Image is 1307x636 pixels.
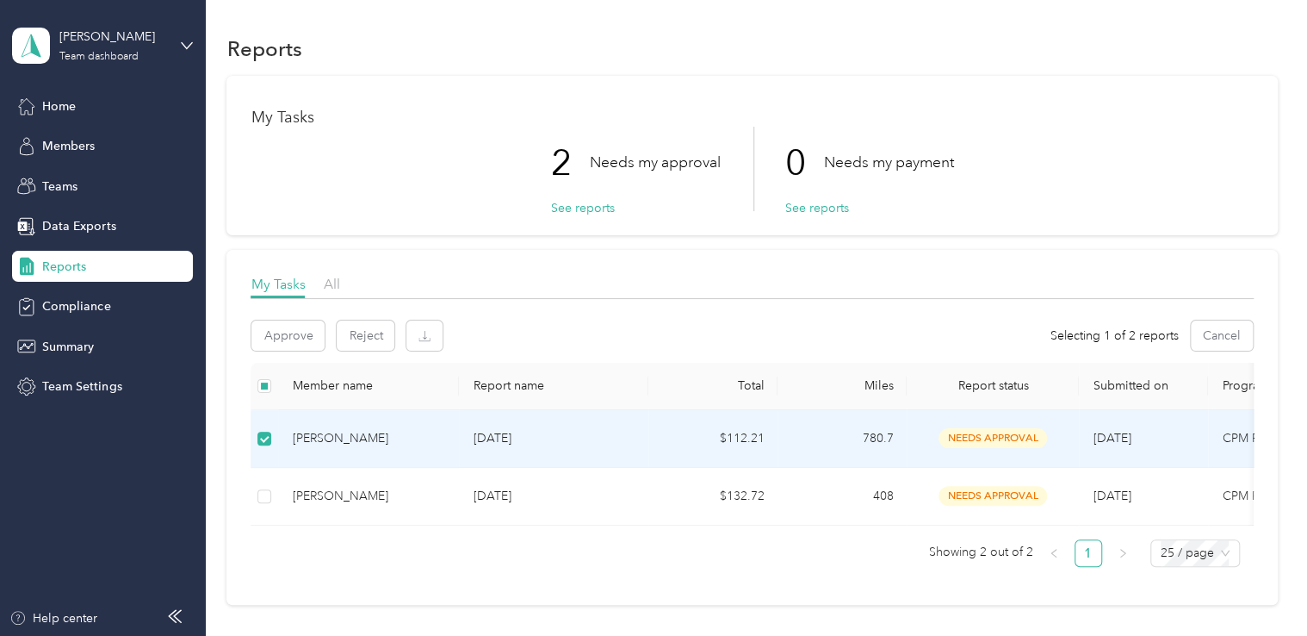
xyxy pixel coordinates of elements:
div: Total [662,378,764,393]
th: Member name [278,363,459,410]
span: 25 / page [1161,540,1230,566]
span: Members [42,137,95,155]
span: Data Exports [42,217,115,235]
p: Needs my payment [823,152,953,173]
button: Approve [251,321,325,351]
p: Needs my approval [589,152,720,173]
li: Previous Page [1040,539,1068,567]
div: Team dashboard [59,52,139,62]
span: right [1118,548,1128,558]
span: Report status [920,378,1065,393]
div: [PERSON_NAME] [292,487,445,506]
h1: Reports [226,40,301,58]
td: 408 [777,468,907,526]
button: Cancel [1191,321,1253,351]
td: $132.72 [648,468,777,526]
div: [PERSON_NAME] [59,28,167,46]
p: [DATE] [473,487,635,506]
button: See reports [550,199,614,217]
span: Team Settings [42,377,121,396]
span: left [1049,548,1059,558]
span: Reports [42,258,86,276]
div: Page Size [1150,539,1240,567]
li: 1 [1075,539,1102,567]
td: $112.21 [648,410,777,468]
li: Next Page [1109,539,1137,567]
span: Home [42,97,76,115]
span: [DATE] [1093,489,1130,503]
span: needs approval [938,486,1047,506]
span: Showing 2 out of 2 [929,539,1033,565]
div: Member name [292,378,445,393]
span: My Tasks [251,276,305,292]
button: right [1109,539,1137,567]
span: Selecting 1 of 2 reports [1050,327,1179,345]
iframe: Everlance-gr Chat Button Frame [1211,539,1307,636]
a: 1 [1075,540,1101,566]
p: 0 [784,127,823,199]
th: Submitted on [1079,363,1208,410]
span: needs approval [938,428,1047,448]
p: [DATE] [473,429,635,448]
span: All [323,276,339,292]
th: Report name [459,363,648,410]
td: 780.7 [777,410,907,468]
button: See reports [784,199,848,217]
span: Summary [42,338,94,356]
span: Teams [42,178,77,196]
div: [PERSON_NAME] [292,429,445,448]
button: Reject [337,321,394,351]
div: Miles [791,378,893,393]
button: left [1040,539,1068,567]
span: Compliance [42,297,110,315]
span: [DATE] [1093,431,1130,446]
p: 2 [550,127,589,199]
h1: My Tasks [251,109,1253,127]
button: Help center [9,609,97,627]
